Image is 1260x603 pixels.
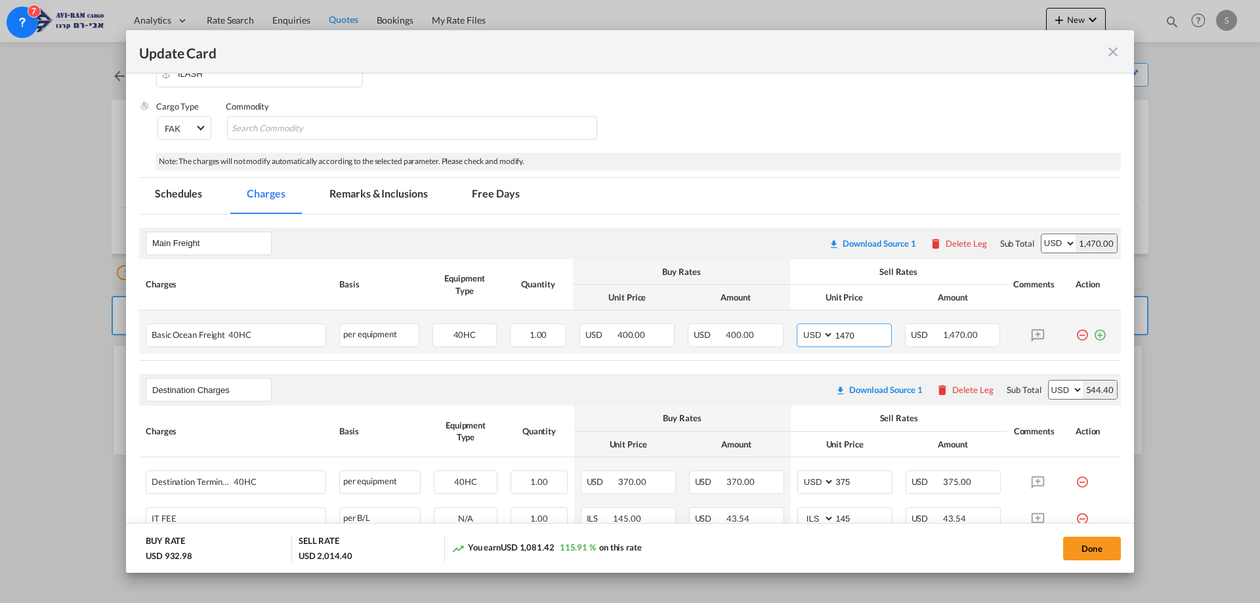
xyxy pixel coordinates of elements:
[1076,507,1089,520] md-icon: icon-minus-circle-outline red-400-fg
[726,513,749,524] span: 43.54
[1069,259,1121,310] th: Action
[225,330,251,340] span: 40HC
[835,385,923,395] div: Download original source rate sheet
[511,425,567,437] div: Quantity
[152,324,278,340] div: Basic Ocean Freight
[573,285,681,310] th: Unit Price
[1063,537,1121,560] button: Done
[1007,259,1068,310] th: Comments
[139,43,1105,60] div: Update Card
[618,329,645,340] span: 400.00
[339,278,419,290] div: Basis
[146,550,196,562] div: USD 932.98
[501,542,555,552] span: USD 1,081.42
[829,238,916,249] div: Download original source rate sheet
[432,272,497,296] div: Equipment Type
[613,513,640,524] span: 145.00
[146,278,326,290] div: Charges
[146,535,185,550] div: BUY RATE
[434,419,498,443] div: Equipment Type
[152,380,271,400] input: Leg Name
[232,118,352,139] input: Search Commodity
[126,30,1134,573] md-dialog: Update Card Port ...
[157,116,211,140] md-select: Select Cargo type: FAK
[682,432,791,457] th: Amount
[1093,323,1106,337] md-icon: icon-plus-circle-outline green-400-fg
[1076,470,1089,484] md-icon: icon-minus-circle-outline red-400-fg
[829,239,839,249] md-icon: icon-download
[694,329,724,340] span: USD
[587,513,612,524] span: ILS
[1083,381,1117,399] div: 544.40
[152,508,278,524] div: IT FEE
[790,285,898,310] th: Unit Price
[226,101,269,112] label: Commodity
[581,412,784,424] div: Buy Rates
[911,329,941,340] span: USD
[139,178,218,214] md-tab-item: Schedules
[451,541,642,555] div: You earn on this rate
[835,508,892,528] input: 145
[943,476,971,487] span: 375.00
[726,476,754,487] span: 370.00
[339,425,421,437] div: Basis
[835,471,892,491] input: 375
[829,378,929,402] button: Download original source rate sheet
[835,385,846,396] md-icon: icon-download
[829,385,929,395] div: Download original source rate sheet
[797,412,1001,424] div: Sell Rates
[943,513,966,524] span: 43.54
[936,383,949,396] md-icon: icon-delete
[314,178,443,214] md-tab-item: Remarks & Inclusions
[1076,234,1117,253] div: 1,470.00
[152,471,278,487] div: Destination Terminal Handling Charges
[898,285,1007,310] th: Amount
[587,476,617,487] span: USD
[943,329,978,340] span: 1,470.00
[560,542,596,552] span: 115.91 %
[912,476,942,487] span: USD
[726,329,753,340] span: 400.00
[946,238,987,249] div: Delete Leg
[843,238,916,249] div: Download Source 1
[156,101,199,112] label: Cargo Type
[230,477,257,487] span: 40HC
[139,178,549,214] md-pagination-wrapper: Use the left and right arrow keys to navigate between tabs
[510,278,566,290] div: Quantity
[834,324,891,344] input: 1470
[458,513,473,524] span: N/A
[929,238,987,249] button: Delete Leg
[339,507,421,531] div: per B/L
[530,476,548,487] span: 1.00
[299,550,352,562] div: USD 2,014.40
[929,237,942,250] md-icon: icon-delete
[146,425,326,437] div: Charges
[797,266,1001,278] div: Sell Rates
[695,476,725,487] span: USD
[152,234,271,253] input: Leg Name
[681,285,789,310] th: Amount
[339,470,421,494] div: per equipment
[618,476,646,487] span: 370.00
[156,153,1121,171] div: Note: The charges will not modify automatically according to the selected parameter. Please check...
[453,329,476,340] span: 40HC
[139,100,150,111] img: cargo.png
[530,329,547,340] span: 1.00
[227,116,597,140] md-chips-wrap: Chips container with autocompletion. Enter the text area, type text to search, and then use the u...
[530,513,548,524] span: 1.00
[791,432,899,457] th: Unit Price
[695,513,725,524] span: USD
[899,432,1007,457] th: Amount
[456,178,535,214] md-tab-item: Free Days
[936,385,994,395] button: Delete Leg
[822,232,923,255] button: Download original source rate sheet
[579,266,784,278] div: Buy Rates
[952,385,994,395] div: Delete Leg
[454,476,477,487] span: 40HC
[822,238,923,249] div: Download original source rate sheet
[1007,405,1069,457] th: Comments
[339,323,419,347] div: per equipment
[849,385,923,395] div: Download Source 1
[165,123,180,134] div: FAK
[1105,44,1121,60] md-icon: icon-close fg-AAA8AD m-0 pointer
